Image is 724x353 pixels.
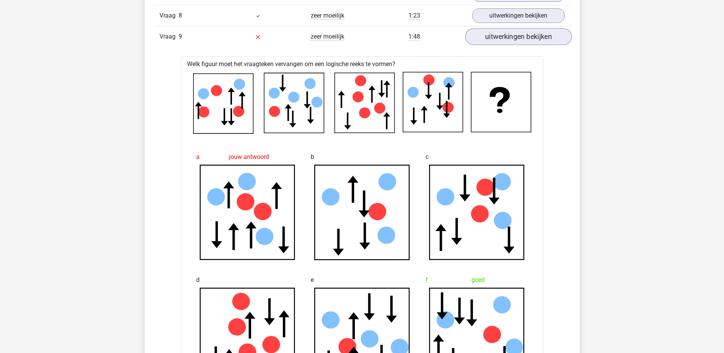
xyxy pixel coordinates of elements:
[179,33,182,40] span: 9
[196,149,299,165] div: jouw antwoord
[311,12,344,19] span: zeer moeilijk
[426,272,528,288] div: goed
[160,32,179,41] span: Vraag
[426,272,428,288] span: f
[196,149,200,165] span: a
[311,272,314,288] span: e
[472,8,565,23] a: uitwerkingen bekijken
[426,149,429,165] span: c
[465,29,571,45] a: uitwerkingen bekijken
[179,12,182,19] span: 8
[160,11,179,20] span: Vraag
[311,149,314,165] span: b
[311,33,344,40] span: zeer moeilijk
[408,12,420,19] span: 1:23
[196,272,200,288] span: d
[408,33,420,40] span: 1:48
